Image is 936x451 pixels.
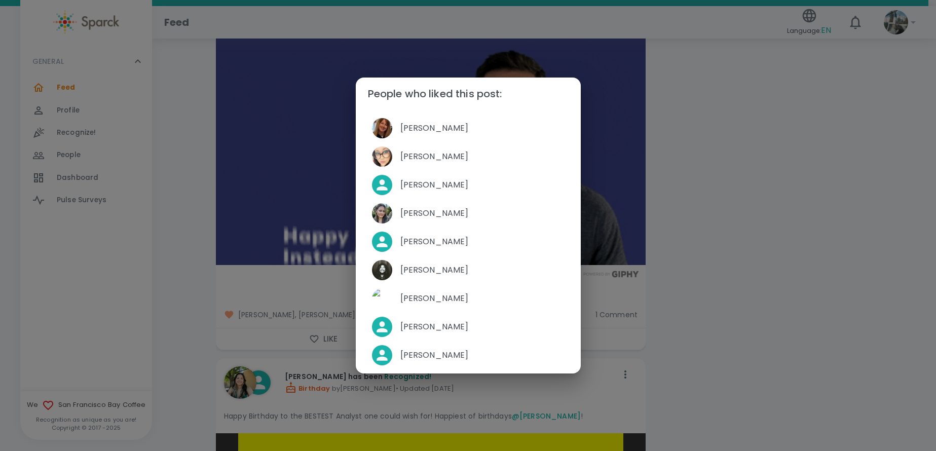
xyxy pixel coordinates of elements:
[400,264,565,276] span: [PERSON_NAME]
[400,292,565,305] span: [PERSON_NAME]
[364,228,573,256] div: [PERSON_NAME]
[400,179,565,191] span: [PERSON_NAME]
[400,349,565,361] span: [PERSON_NAME]
[400,151,565,163] span: [PERSON_NAME]
[372,203,392,223] img: Picture of Mackenzie Vega
[364,171,573,199] div: [PERSON_NAME]
[372,260,392,280] img: Picture of Angel Coloyan
[364,256,573,284] div: Picture of Angel Coloyan[PERSON_NAME]
[400,236,565,248] span: [PERSON_NAME]
[364,114,573,142] div: Picture of Sherry Walck[PERSON_NAME]
[400,321,565,333] span: [PERSON_NAME]
[372,118,392,138] img: Picture of Sherry Walck
[400,207,565,219] span: [PERSON_NAME]
[364,142,573,171] div: Picture of Favi Ruiz[PERSON_NAME]
[364,341,573,369] div: [PERSON_NAME]
[372,288,392,309] img: Picture of David Gutierrez
[364,313,573,341] div: [PERSON_NAME]
[356,78,581,110] h2: People who liked this post:
[372,146,392,167] img: Picture of Favi Ruiz
[364,284,573,313] div: Picture of David Gutierrez[PERSON_NAME]
[400,122,565,134] span: [PERSON_NAME]
[364,199,573,228] div: Picture of Mackenzie Vega[PERSON_NAME]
